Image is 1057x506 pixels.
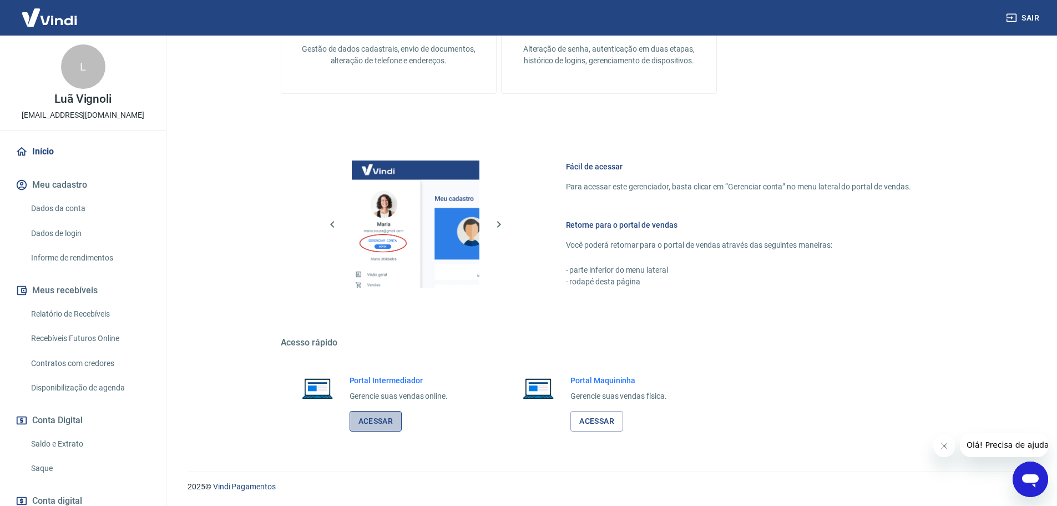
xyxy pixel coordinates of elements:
a: Recebíveis Futuros Online [27,327,153,350]
span: Olá! Precisa de ajuda? [7,8,93,17]
a: Início [13,139,153,164]
img: Vindi [13,1,85,34]
a: Saque [27,457,153,480]
a: Dados de login [27,222,153,245]
p: - parte inferior do menu lateral [566,264,911,276]
a: Disponibilização de agenda [27,377,153,399]
a: Contratos com credores [27,352,153,375]
a: Relatório de Recebíveis [27,303,153,325]
iframe: Botão para abrir a janela de mensagens [1013,462,1048,497]
img: Imagem da dashboard mostrando o botão de gerenciar conta na sidebar no lado esquerdo [352,161,479,288]
a: Informe de rendimentos [27,247,153,269]
p: Luã Vignoli [54,93,112,105]
h5: Acesso rápido [281,337,938,348]
button: Meus recebíveis [13,278,153,303]
a: Acessar [350,411,402,432]
h6: Fácil de acessar [566,161,911,172]
a: Vindi Pagamentos [213,482,276,491]
button: Conta Digital [13,408,153,433]
p: Para acessar este gerenciador, basta clicar em “Gerenciar conta” no menu lateral do portal de ven... [566,181,911,193]
img: Imagem de um notebook aberto [515,375,562,402]
p: Gerencie suas vendas física. [570,390,667,402]
p: - rodapé desta página [566,276,911,288]
h6: Portal Intermediador [350,375,448,386]
a: Acessar [570,411,623,432]
div: L [61,44,105,89]
button: Sair [1004,8,1044,28]
img: Imagem de um notebook aberto [294,375,341,402]
h6: Portal Maquininha [570,375,667,386]
p: 2025 © [188,481,1030,493]
iframe: Fechar mensagem [933,435,955,457]
a: Saldo e Extrato [27,433,153,455]
iframe: Mensagem da empresa [960,433,1048,457]
h6: Retorne para o portal de vendas [566,219,911,231]
p: Gerencie suas vendas online. [350,390,448,402]
button: Meu cadastro [13,173,153,197]
a: Dados da conta [27,197,153,220]
p: Gestão de dados cadastrais, envio de documentos, alteração de telefone e endereços. [299,43,478,67]
p: [EMAIL_ADDRESS][DOMAIN_NAME] [22,109,144,121]
p: Alteração de senha, autenticação em duas etapas, histórico de logins, gerenciamento de dispositivos. [519,43,699,67]
p: Você poderá retornar para o portal de vendas através das seguintes maneiras: [566,239,911,251]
